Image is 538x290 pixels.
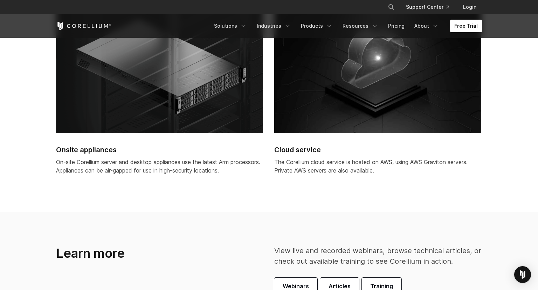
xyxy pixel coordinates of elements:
[274,247,481,265] span: View live and recorded webinars, browse technical articles, or check out available training to se...
[514,266,531,283] div: Open Intercom Messenger
[210,20,482,32] div: Navigation Menu
[379,1,482,13] div: Navigation Menu
[210,20,251,32] a: Solutions
[385,1,398,13] button: Search
[400,1,455,13] a: Support Center
[384,20,409,32] a: Pricing
[274,158,481,175] p: The Corellium cloud service is hosted on AWS, using AWS Graviton servers. Private AWS servers are...
[450,20,482,32] a: Free Trial
[338,20,382,32] a: Resources
[410,20,443,32] a: About
[253,20,295,32] a: Industries
[56,245,235,261] h3: Learn more
[274,144,481,155] h2: Cloud service
[56,158,263,175] p: On-site Corellium server and desktop appliances use the latest Arm processors. Appliances can be ...
[274,5,481,134] img: Corellium platform cloud service
[56,22,112,30] a: Corellium Home
[56,144,263,155] h2: Onsite appliances
[56,5,263,134] img: Dedicated servers for the AWS cloud
[457,1,482,13] a: Login
[297,20,337,32] a: Products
